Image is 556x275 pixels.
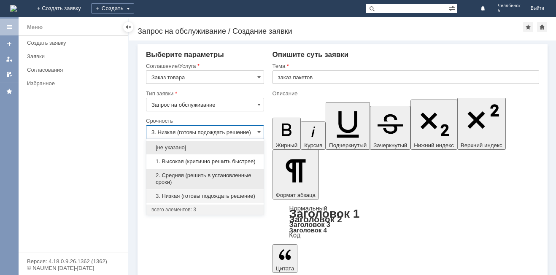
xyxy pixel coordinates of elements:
[273,244,298,273] button: Цитата
[326,102,370,150] button: Подчеркнутый
[273,91,537,96] div: Описание
[146,118,262,124] div: Срочность
[289,214,342,224] a: Заголовок 2
[273,118,301,150] button: Жирный
[146,51,224,59] span: Выберите параметры
[123,22,133,32] div: Скрыть меню
[370,106,410,150] button: Зачеркнутый
[24,50,127,63] a: Заявки
[24,36,127,49] a: Создать заявку
[276,265,294,272] span: Цитата
[24,63,127,76] a: Согласования
[3,37,16,51] a: Создать заявку
[498,3,521,8] span: Челябинск
[27,22,43,32] div: Меню
[301,121,326,150] button: Курсив
[3,67,16,81] a: Мои согласования
[151,193,259,200] span: 3. Низкая (готовы подождать решение)
[461,142,502,148] span: Верхний индекс
[329,142,367,148] span: Подчеркнутый
[151,172,259,186] span: 2. Средняя (решить в установленные сроки)
[151,158,259,165] span: 1. Высокая (критично решить быстрее)
[27,40,123,46] div: Создать заявку
[273,150,319,200] button: Формат абзаца
[276,192,316,198] span: Формат абзаца
[448,4,457,12] span: Расширенный поиск
[373,142,407,148] span: Зачеркнутый
[3,52,16,66] a: Мои заявки
[537,22,547,32] div: Сделать домашней страницей
[91,3,134,13] div: Создать
[10,5,17,12] img: logo
[27,53,123,59] div: Заявки
[10,5,17,12] a: Перейти на домашнюю страницу
[146,91,262,96] div: Тип заявки
[410,100,457,150] button: Нижний индекс
[146,63,262,69] div: Соглашение/Услуга
[414,142,454,148] span: Нижний индекс
[151,144,259,151] span: [не указано]
[27,80,114,86] div: Избранное
[273,63,537,69] div: Тема
[289,221,330,228] a: Заголовок 3
[457,98,506,150] button: Верхний индекс
[27,265,120,271] div: © NAUMEN [DATE]-[DATE]
[273,205,539,238] div: Формат абзаца
[27,259,120,264] div: Версия: 4.18.0.9.26.1362 (1362)
[289,226,327,234] a: Заголовок 4
[304,142,322,148] span: Курсив
[273,51,349,59] span: Опишите суть заявки
[289,232,301,239] a: Код
[151,206,259,213] div: всего элементов: 3
[276,142,298,148] span: Жирный
[523,22,533,32] div: Добавить в избранное
[498,8,521,13] span: 5
[138,27,523,35] div: Запрос на обслуживание / Создание заявки
[289,205,327,212] a: Нормальный
[27,67,123,73] div: Согласования
[289,207,360,220] a: Заголовок 1
[3,3,123,24] div: Здравствуйте, прошу заказать на МБК Челябинск 5 , маленькие маечки в количестве 150 штук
